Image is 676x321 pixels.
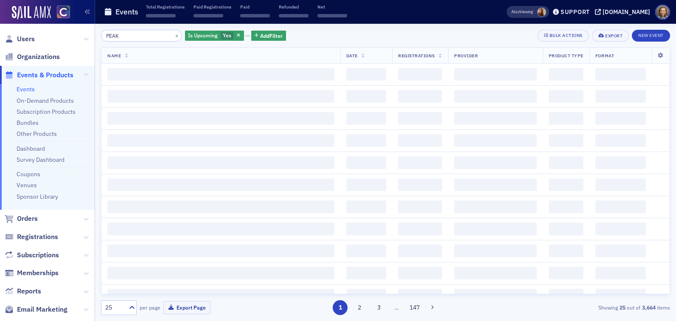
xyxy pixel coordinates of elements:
span: ‌ [194,14,223,17]
a: Email Marketing [5,305,67,314]
span: … [391,304,403,311]
h1: Events [115,7,138,17]
button: 2 [352,300,367,315]
div: Showing out of items [486,304,670,311]
a: Sponsor Library [17,193,58,200]
div: Profile image for AidanYou are welcome![PERSON_NAME]•5h ago [9,127,161,158]
span: Date [346,53,358,59]
button: Search for help [12,239,157,256]
div: Send us a messageWe'll be back online [DATE] [8,163,161,195]
button: Bulk Actions [538,30,589,42]
span: Events & Products [17,70,73,80]
span: ‌ [454,200,537,213]
span: ‌ [595,200,646,213]
span: Yes [223,32,231,39]
div: [DOMAIN_NAME] [603,8,650,16]
span: Viewing [511,9,533,15]
span: ‌ [454,134,537,147]
span: ‌ [398,245,442,257]
span: ‌ [595,178,646,191]
button: AddFilter [251,31,286,41]
div: 25 [105,303,124,312]
span: ‌ [107,156,334,169]
span: Email Marketing [17,305,67,314]
img: logo [17,16,53,30]
span: ‌ [398,156,442,169]
span: ‌ [346,156,386,169]
a: Venues [17,181,37,189]
a: Survey Dashboard [17,156,65,163]
span: ‌ [107,222,334,235]
span: ‌ [107,200,334,213]
span: ‌ [549,245,583,257]
span: Registrations [398,53,435,59]
span: ‌ [346,112,386,125]
span: Format [595,53,614,59]
button: 1 [333,300,348,315]
div: Status: All Systems Operational [34,207,152,216]
span: ‌ [454,267,537,279]
div: Support [561,8,590,16]
div: Also [511,9,519,14]
span: ‌ [107,245,334,257]
span: ‌ [454,112,537,125]
a: Bundles [17,119,39,127]
a: View Homepage [51,6,70,20]
span: ‌ [595,289,646,301]
span: ‌ [346,134,386,147]
span: ‌ [595,112,646,125]
div: Close [146,14,161,29]
span: Help [135,286,148,292]
span: ‌ [107,289,334,301]
span: ‌ [107,112,334,125]
span: ‌ [398,289,442,301]
span: ‌ [549,178,583,191]
span: Sheila Duggan [537,8,546,17]
a: Subscriptions [5,251,59,260]
span: ‌ [346,267,386,279]
strong: 25 [618,304,627,311]
img: Profile image for Aidan [123,14,140,31]
span: Search for help [17,243,69,252]
span: ‌ [595,222,646,235]
a: Other Products [17,130,57,138]
div: Redirect an Event to a 3rd Party URL [12,259,157,275]
span: ‌ [549,112,583,125]
p: Paid Registrations [194,4,231,10]
span: ‌ [454,90,537,103]
strong: 3,664 [640,304,657,311]
a: New Event [632,31,670,39]
button: × [173,31,181,39]
div: We'll be back online [DATE] [17,179,142,188]
span: Provider [454,53,478,59]
span: ‌ [454,68,537,81]
span: ‌ [317,14,347,17]
button: Export [592,30,629,42]
img: Profile image for Aidan [17,134,34,151]
span: Registrations [17,232,58,242]
a: Subscription Products [17,108,76,115]
div: Yes [185,31,244,41]
p: How can we help? [17,89,153,104]
span: ‌ [398,200,442,213]
span: ‌ [549,68,583,81]
span: Subscriptions [17,251,59,260]
p: Paid [240,4,270,10]
span: ‌ [549,289,583,301]
p: Total Registrations [146,4,185,10]
span: ‌ [398,222,442,235]
a: Dashboard [17,145,45,152]
img: SailAMX [12,6,51,20]
span: ‌ [398,134,442,147]
span: ‌ [549,267,583,279]
span: ‌ [346,200,386,213]
span: Memberships [17,268,59,278]
span: Messages [70,286,100,292]
a: On-Demand Products [17,97,74,104]
p: Hi [PERSON_NAME] 👋 [17,60,153,89]
span: ‌ [346,222,386,235]
span: ‌ [454,222,537,235]
p: Net [317,4,347,10]
span: Product Type [549,53,583,59]
div: Recent message [17,121,152,130]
